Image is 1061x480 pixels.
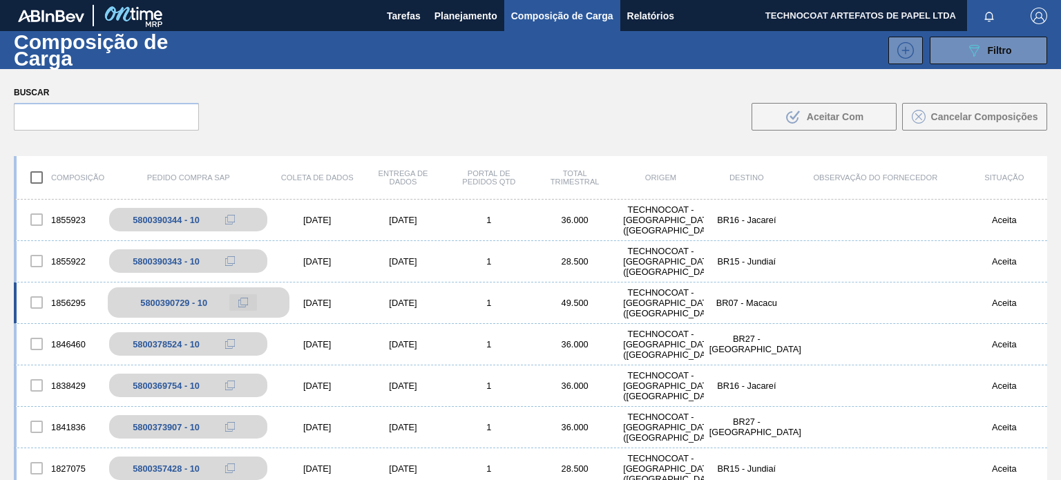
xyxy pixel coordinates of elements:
font: BR07 - Macacu [716,298,777,308]
font: 1 [486,256,491,267]
font: 1 [486,381,491,391]
div: Nova Composição [881,37,923,64]
font: Aceitar Com [807,111,863,122]
font: Composição de Carga [14,30,168,69]
font: TECHNOCOAT - [GEOGRAPHIC_DATA] ([GEOGRAPHIC_DATA]) [623,246,721,277]
font: Origem [645,173,676,182]
font: [DATE] [303,298,331,308]
font: 1855922 [51,256,86,267]
font: [DATE] [389,381,417,391]
div: TECHNOCOAT - PARANÁ (PR) [618,370,703,401]
font: 5800369754 - 10 [133,381,200,391]
button: Cancelar Composições [902,103,1047,131]
font: 28.500 [562,256,589,267]
div: Copiar [216,211,244,228]
div: Copiar [216,419,244,435]
font: [DATE] [303,215,331,225]
div: Copiar [216,460,244,477]
img: TNhmsLtSVTkK8tSr43FrP2fwEKptu5GPRR3wAAAABJRU5ErkJggg== [18,10,84,22]
font: 5800373907 - 10 [133,422,200,432]
font: [DATE] [389,463,417,474]
font: BR27 - [GEOGRAPHIC_DATA] [709,416,801,437]
font: Aceita [992,339,1017,349]
font: Total trimestral [551,169,600,186]
font: Buscar [14,88,49,97]
div: BR16 - Jacareí [704,381,790,391]
font: 1841836 [51,422,86,432]
font: TECHNOCOAT - [GEOGRAPHIC_DATA] ([GEOGRAPHIC_DATA]) [623,204,721,236]
font: 36.000 [562,422,589,432]
font: BR27 - [GEOGRAPHIC_DATA] [709,334,801,354]
font: Relatórios [627,10,674,21]
font: 1827075 [51,463,86,474]
font: 5800357428 - 10 [133,463,200,474]
font: [DATE] [303,422,331,432]
font: Filtro [988,45,1012,56]
font: 1 [486,463,491,474]
font: Composição [51,173,104,182]
font: 1838429 [51,381,86,391]
font: BR16 - Jacareí [717,215,776,225]
font: 1 [486,339,491,349]
img: Sair [1031,8,1047,24]
font: [DATE] [389,256,417,267]
font: TECHNOCOAT - [GEOGRAPHIC_DATA] ([GEOGRAPHIC_DATA]) [623,329,721,360]
font: [DATE] [303,256,331,267]
font: Entrega de dados [378,169,428,186]
font: Aceita [992,381,1017,391]
font: [DATE] [303,381,331,391]
font: 28.500 [562,463,589,474]
div: BR27 - Nova Minas [704,416,790,437]
font: [DATE] [303,463,331,474]
font: 36.000 [562,339,589,349]
font: 5800390343 - 10 [133,256,200,267]
font: TECHNOCOAT - [GEOGRAPHIC_DATA] ([GEOGRAPHIC_DATA]) [623,412,721,443]
div: BR16 - Jacareí [704,215,790,225]
font: 1 [486,422,491,432]
font: TECHNOCOAT ARTEFATOS DE PAPEL LTDA [765,10,956,21]
font: BR16 - Jacareí [717,381,776,391]
div: Copiar [216,253,244,269]
font: 1855923 [51,215,86,225]
font: 5800390729 - 10 [140,298,207,308]
font: Pedido Compra SAP [147,173,230,182]
font: Portal de Pedidos Qtd [462,169,515,186]
button: Aceitar Com [752,103,897,131]
font: BR15 - Jundiaí [717,256,776,267]
button: Notificações [967,6,1011,26]
button: Filtro [930,37,1047,64]
font: TECHNOCOAT - [GEOGRAPHIC_DATA] ([GEOGRAPHIC_DATA]) [623,370,721,401]
font: Aceita [992,463,1017,474]
div: TECHNOCOAT - PARANÁ (PR) [618,246,703,277]
font: TECHNOCOAT - [GEOGRAPHIC_DATA] ([GEOGRAPHIC_DATA]) [623,287,721,318]
font: 36.000 [562,215,589,225]
font: Tarefas [387,10,421,21]
font: Aceita [992,298,1017,308]
div: TECHNOCOAT - PARANÁ (PR) [618,329,703,360]
font: Aceita [992,256,1017,267]
font: 1 [486,298,491,308]
div: Copiar [216,336,244,352]
div: BR27 - Nova Minas [704,334,790,354]
div: Copiar [216,377,244,394]
font: [DATE] [303,339,331,349]
font: Composição de Carga [511,10,613,21]
div: TECHNOCOAT - PARANÁ (PR) [618,287,703,318]
font: Planejamento [434,10,497,21]
font: 1856295 [51,298,86,308]
font: 1846460 [51,339,86,349]
font: Aceita [992,215,1017,225]
div: TECHNOCOAT - PARANÁ (PR) [618,204,703,236]
font: Situação [984,173,1024,182]
div: TECHNOCOAT - PARANÁ (PR) [618,412,703,443]
font: [DATE] [389,215,417,225]
font: 1 [486,215,491,225]
font: Observação do Fornecedor [813,173,937,182]
font: 5800378524 - 10 [133,339,200,349]
font: 49.500 [562,298,589,308]
font: Aceita [992,422,1017,432]
font: 5800390344 - 10 [133,215,200,225]
div: BR15 - Jundiaí [704,463,790,474]
font: 36.000 [562,381,589,391]
div: BR07 - Macacu [704,298,790,308]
